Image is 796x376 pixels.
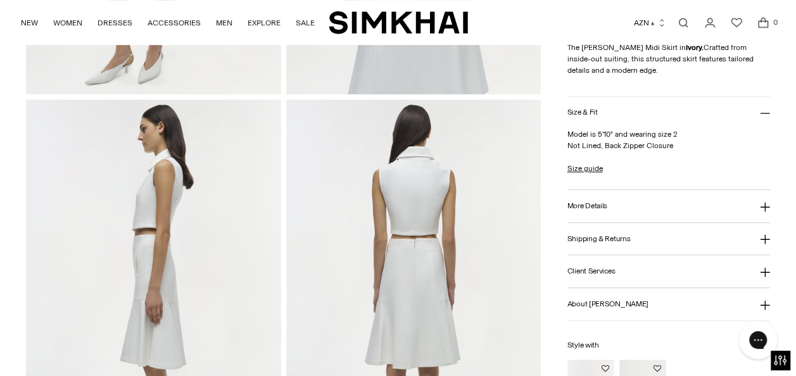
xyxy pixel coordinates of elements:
h3: Client Services [567,267,616,275]
button: Shipping & Returns [567,223,770,255]
button: About [PERSON_NAME] [567,288,770,320]
a: NEW [21,9,38,37]
a: Go to the account page [697,10,723,35]
span: 0 [769,16,781,28]
a: Size guide [567,163,603,174]
a: MEN [216,9,232,37]
a: SALE [296,9,315,37]
button: Client Services [567,255,770,287]
a: EXPLORE [248,9,281,37]
h3: About [PERSON_NAME] [567,300,648,308]
p: Model is 5'10" and wearing size 2 Not Lined, Back Zipper Closure [567,128,770,151]
p: The [PERSON_NAME] Midi Skirt in Crafted from inside-out suiting, this structured skirt features t... [567,42,770,76]
h3: More Details [567,202,607,210]
h3: Size & Fit [567,108,598,116]
strong: Ivory. [686,43,704,52]
button: Add to Wishlist [602,365,609,372]
a: Wishlist [724,10,749,35]
iframe: Gorgias live chat messenger [733,316,783,363]
h3: Shipping & Returns [567,235,631,243]
a: Open cart modal [750,10,776,35]
a: WOMEN [53,9,82,37]
a: ACCESSORIES [148,9,201,37]
h6: Style with [567,341,770,349]
button: Size & Fit [567,97,770,129]
button: Add to Wishlist [654,365,661,372]
button: More Details [567,190,770,222]
a: Open search modal [671,10,696,35]
a: DRESSES [98,9,132,37]
a: SIMKHAI [329,10,468,35]
button: AZN ₼ [634,9,666,37]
